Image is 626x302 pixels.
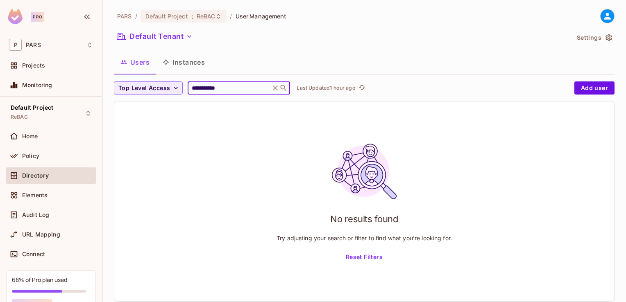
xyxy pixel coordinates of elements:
[8,9,23,24] img: SReyMgAAAABJRU5ErkJggg==
[22,212,49,218] span: Audit Log
[145,12,188,20] span: Default Project
[22,192,48,198] span: Elements
[230,12,232,20] li: /
[12,276,67,284] div: 68% of Pro plan used
[11,114,28,120] span: ReBAC
[342,251,386,264] button: Reset Filters
[358,84,365,92] span: refresh
[357,83,367,93] button: refresh
[156,52,211,72] button: Instances
[31,12,44,22] div: Pro
[135,12,137,20] li: /
[114,81,183,95] button: Top Level Access
[330,213,398,225] h1: No results found
[11,104,53,111] span: Default Project
[574,81,615,95] button: Add user
[236,12,287,20] span: User Management
[22,231,60,238] span: URL Mapping
[117,12,132,20] span: the active workspace
[22,133,38,140] span: Home
[277,234,452,242] p: Try adjusting your search or filter to find what you’re looking for.
[114,52,156,72] button: Users
[22,153,39,159] span: Policy
[22,251,45,257] span: Connect
[114,30,196,43] button: Default Tenant
[191,13,194,20] span: :
[297,85,355,91] p: Last Updated 1 hour ago
[118,83,170,93] span: Top Level Access
[22,172,49,179] span: Directory
[197,12,215,20] span: ReBAC
[22,82,52,88] span: Monitoring
[356,83,367,93] span: Click to refresh data
[574,31,615,44] button: Settings
[26,42,41,48] span: Workspace: PARS
[22,62,45,69] span: Projects
[9,39,22,51] span: P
